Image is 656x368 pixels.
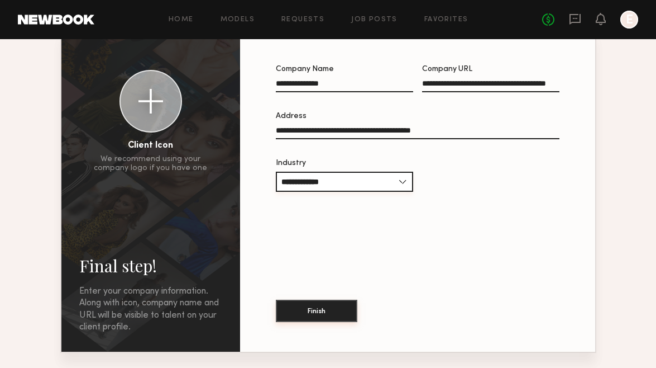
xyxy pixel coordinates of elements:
[128,141,173,150] div: Client Icon
[422,65,559,73] div: Company URL
[276,65,413,73] div: Company Name
[276,126,559,139] input: Address
[79,286,222,334] div: Enter your company information. Along with icon, company name and URL will be visible to talent o...
[276,112,559,120] div: Address
[94,155,207,173] div: We recommend using your company logo if you have one
[281,16,324,23] a: Requests
[620,11,638,29] a: E
[79,254,222,277] h2: Final step!
[276,300,357,322] button: Finish
[276,79,413,92] input: Company Name
[422,80,559,92] input: Company URL
[351,16,398,23] a: Job Posts
[276,159,413,167] div: Industry
[221,16,255,23] a: Models
[424,16,468,23] a: Favorites
[169,16,194,23] a: Home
